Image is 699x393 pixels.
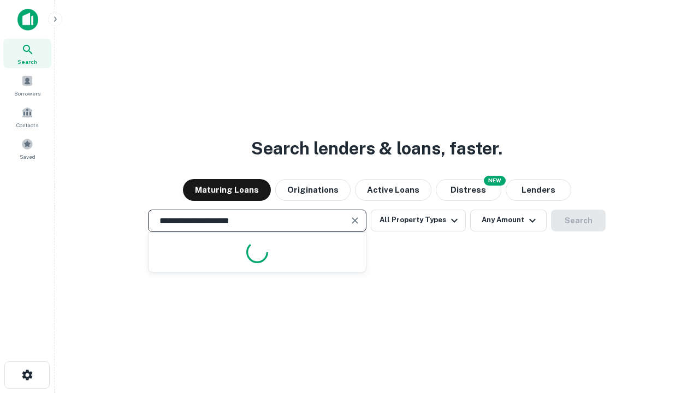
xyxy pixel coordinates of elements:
button: Any Amount [470,210,547,231]
a: Contacts [3,102,51,132]
a: Saved [3,134,51,163]
div: NEW [484,176,506,186]
button: All Property Types [371,210,466,231]
button: Clear [347,213,363,228]
iframe: Chat Widget [644,306,699,358]
span: Contacts [16,121,38,129]
button: Active Loans [355,179,431,201]
button: Lenders [506,179,571,201]
h3: Search lenders & loans, faster. [251,135,502,162]
span: Search [17,57,37,66]
button: Originations [275,179,351,201]
button: Search distressed loans with lien and other non-mortgage details. [436,179,501,201]
a: Search [3,39,51,68]
span: Saved [20,152,35,161]
span: Borrowers [14,89,40,98]
a: Borrowers [3,70,51,100]
button: Maturing Loans [183,179,271,201]
img: capitalize-icon.png [17,9,38,31]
